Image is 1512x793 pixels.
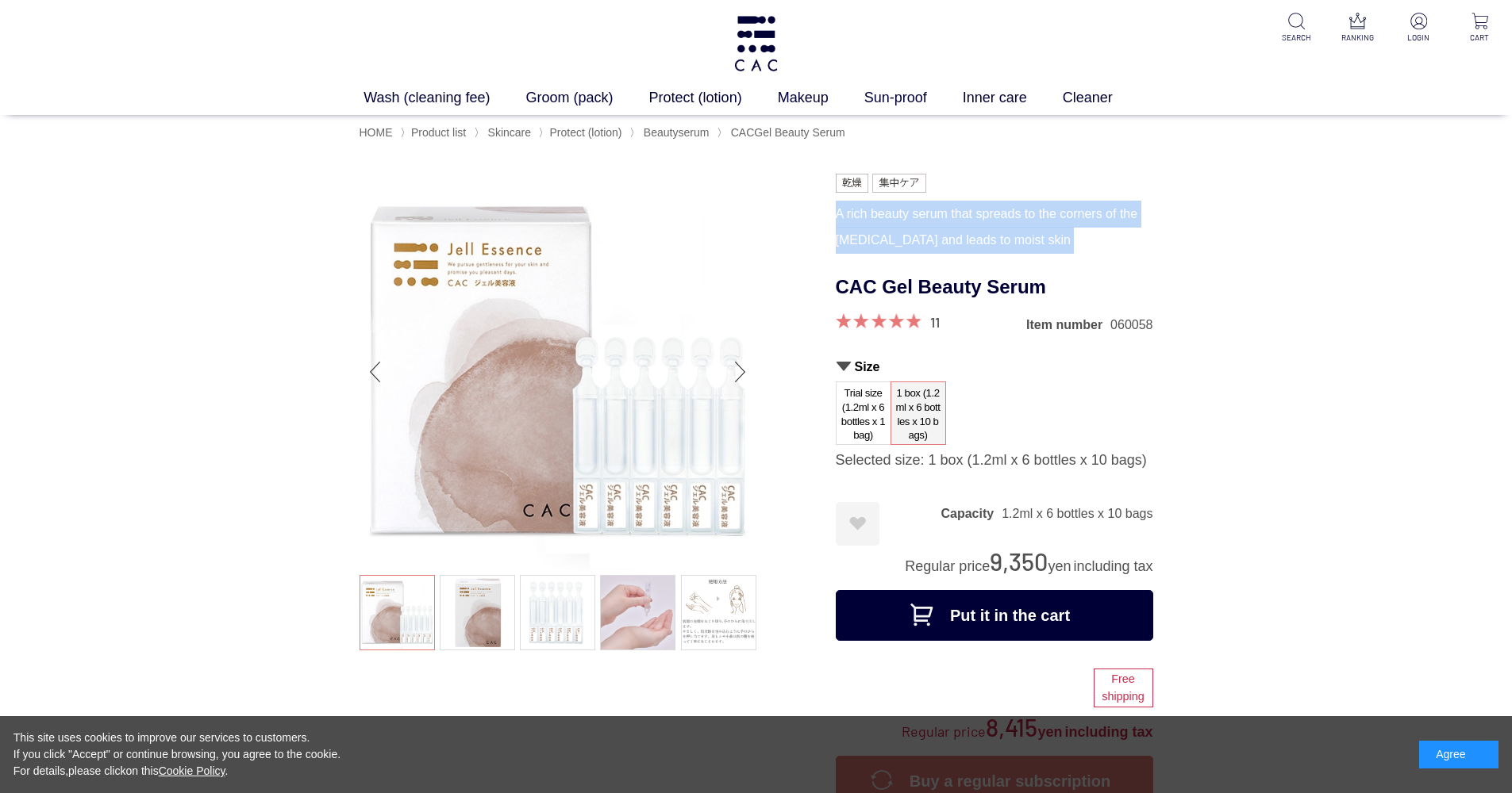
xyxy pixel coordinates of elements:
dd: 1.2ml x 6 bottles x 10 bags [1002,505,1152,522]
a: Protect (lotion) [549,126,621,139]
h1: CAC Gel Beauty Serum [836,270,1153,305]
dt: Capacity [941,505,1002,522]
a: Gel Beauty Serum [754,126,844,139]
a: LOGIN [1399,13,1438,44]
span: including tax [1073,558,1152,574]
a: SEARCH [1277,13,1316,44]
div: Next slide [725,340,756,404]
a: care [510,126,531,139]
li: 〉 [400,125,470,140]
a: Product list [411,126,466,139]
a: Wash (cleaning fee) [364,87,525,109]
a: Inner care [963,87,1063,109]
div: This site uses cookies to improve our services to customers. If you click "Accept" or continue br... [13,730,340,780]
p: RANKING [1338,32,1377,44]
span: yen [1048,558,1071,574]
a: 11 [930,313,940,331]
a: Cleaner [1063,87,1148,109]
li: 〉 [538,125,625,140]
button: Put it in the cart [836,590,1153,641]
a: CART [1460,13,1499,44]
div: Previous slide [360,340,391,404]
a: HOME [360,126,393,139]
li: 〉 Skin [474,125,535,140]
dt: Item number [1026,316,1110,333]
a: Cookie Policy [159,764,225,777]
p: SEARCH [1277,32,1316,44]
img: Intensive care [872,174,926,193]
div: Free shipping [1094,668,1153,707]
img: Logo [732,16,780,71]
a: RANKING [1338,13,1377,44]
a: Groom (pack) [526,87,649,109]
p: CART [1460,32,1499,44]
a: serum [678,126,709,139]
a: Sun-proof [864,87,963,109]
dd: 060058 [1110,316,1152,333]
div: Selected size: 1 box (1.2ml x 6 bottles x 10 bags) [836,451,1153,470]
span: 9,350 [990,546,1048,576]
span: Trial size (1.2ml x 6 bottles x 1 bag) [837,382,891,446]
img: Dry [836,174,869,193]
h2: Size [836,358,1153,375]
a: Protect (lotion) [649,87,778,109]
div: Agree [1419,741,1499,768]
a: Register as a favorite [836,502,879,546]
a: Makeup [778,87,864,109]
img: CAC gel serum 1 box (1.2ml x 6 bottles x 10 bags) [360,174,756,570]
li: 〉 CAC [717,125,849,140]
p: LOGIN [1399,32,1438,44]
span: 1 box (1.2ml x 6 bottles x 10 bags) [891,382,945,446]
span: 8,415 [986,712,1037,741]
li: 〉 Beauty [629,125,713,140]
div: A rich beauty serum that spreads to the corners of the [MEDICAL_DATA] and leads to moist skin [836,201,1153,255]
span: Regular price [905,558,990,574]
